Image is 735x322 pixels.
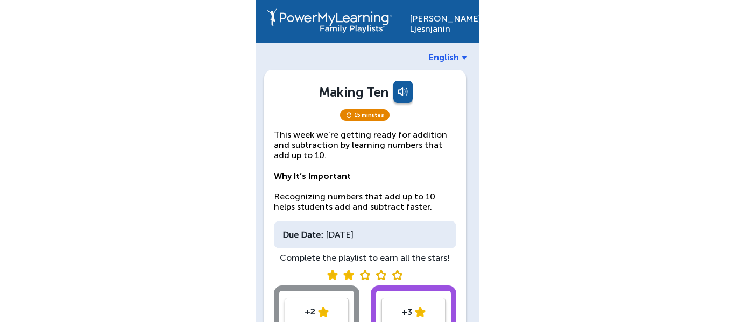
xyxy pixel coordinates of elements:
[288,306,345,317] div: +2
[274,130,456,212] p: This week we’re getting ready for addition and subtraction by learning numbers that add up to 10....
[343,270,354,280] img: submit star
[274,253,456,263] div: Complete the playlist to earn all the stars!
[340,109,390,121] span: 15 minutes
[376,270,386,280] img: blank star
[267,8,392,33] img: PowerMyLearning Connect
[327,270,338,280] img: submit star
[345,112,352,118] img: timer.svg
[359,270,370,280] img: blank star
[392,270,402,280] img: blank star
[319,84,388,100] div: Making Ten
[274,171,351,181] strong: Why It’s Important
[409,8,469,34] div: [PERSON_NAME] Ljesnjanin
[429,52,459,62] span: English
[274,221,456,248] div: [DATE]
[429,52,467,62] a: English
[385,307,442,317] div: +3
[415,307,426,317] img: star
[318,307,329,317] img: star
[282,230,323,240] div: Due Date:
